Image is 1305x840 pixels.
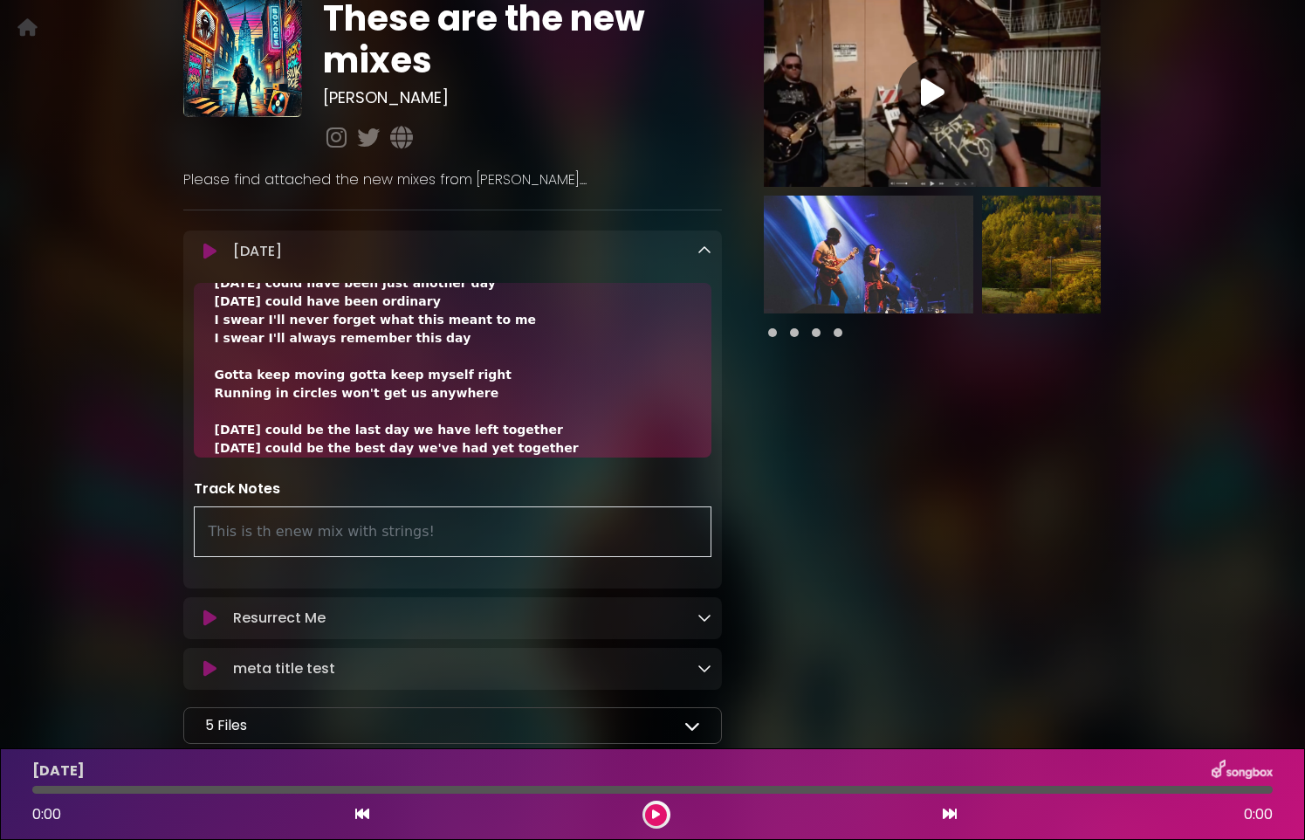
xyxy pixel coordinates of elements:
[205,715,247,736] p: 5 Files
[982,196,1192,313] img: LGEZafsRzCwSNABhcUBw
[194,506,712,557] div: This is th enew mix with strings!
[233,608,326,629] p: Resurrect Me
[233,658,335,679] p: meta title test
[194,479,712,499] p: Track Notes
[32,804,61,824] span: 0:00
[233,241,282,262] p: [DATE]
[32,761,85,781] p: [DATE]
[1244,804,1273,825] span: 0:00
[183,169,723,190] p: Please find attached the new mixes from [PERSON_NAME]....
[1212,760,1273,782] img: songbox-logo-white.png
[764,196,973,313] img: YqBg32uRSRuxjNOWVXoN
[323,88,722,107] h3: [PERSON_NAME]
